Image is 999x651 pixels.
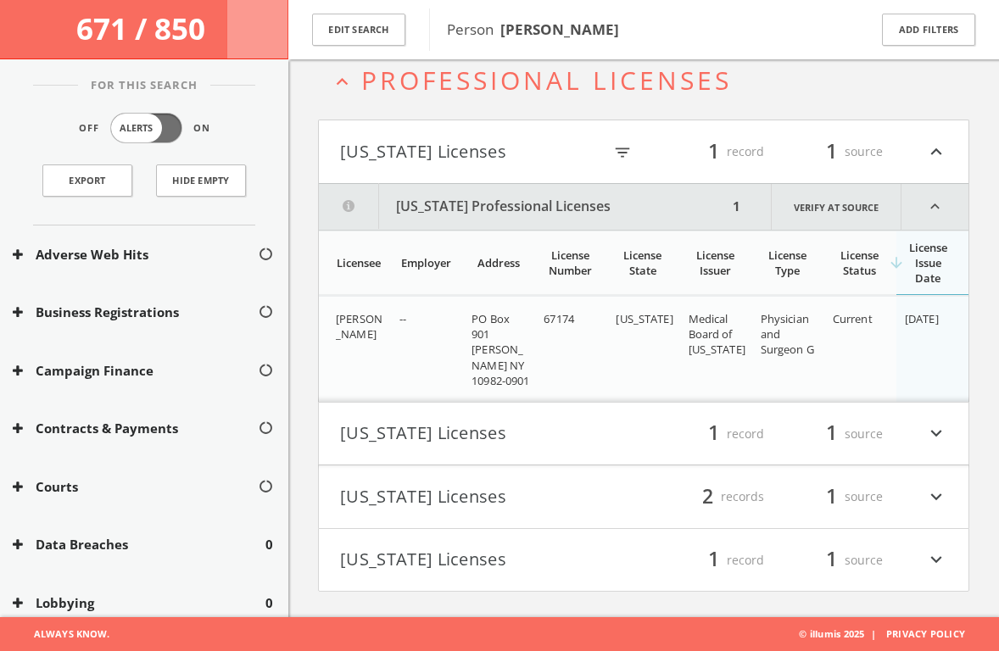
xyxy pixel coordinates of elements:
[500,19,619,39] b: [PERSON_NAME]
[662,137,764,166] div: record
[78,77,210,94] span: For This Search
[818,419,845,448] span: 1
[13,245,258,264] button: Adverse Web Hits
[79,121,99,136] span: Off
[613,143,632,162] i: filter_list
[544,248,597,278] div: License Number
[13,477,258,497] button: Courts
[700,419,727,448] span: 1
[761,311,814,357] span: Physician and Surgeon G
[781,482,883,511] div: source
[728,184,745,230] div: 1
[833,248,886,278] div: License Status
[331,66,969,94] button: expand_lessProfessional Licenses
[925,482,947,511] i: expand_more
[13,535,265,554] button: Data Breaches
[799,617,986,651] span: © illumis 2025
[336,311,382,342] span: [PERSON_NAME]
[544,311,574,326] span: 67174
[13,593,265,613] button: Lobbying
[700,136,727,166] span: 1
[616,248,669,278] div: License State
[882,14,975,47] button: Add Filters
[662,546,764,575] div: record
[616,311,673,326] span: [US_STATE]
[340,420,644,448] button: [US_STATE] Licenses
[13,303,258,322] button: Business Registrations
[156,164,246,197] button: Hide Empty
[42,164,132,197] a: Export
[818,481,845,511] span: 1
[340,137,602,166] button: [US_STATE] Licenses
[312,14,405,47] button: Edit Search
[265,593,273,613] span: 0
[319,296,968,402] div: grid
[193,121,210,136] span: On
[13,617,109,651] span: Always Know.
[864,627,883,640] span: |
[925,420,947,448] i: expand_more
[781,137,883,166] div: source
[319,184,728,230] button: [US_STATE] Professional Licenses
[901,184,968,230] i: expand_less
[340,482,644,511] button: [US_STATE] Licenses
[925,546,947,575] i: expand_more
[781,420,883,448] div: source
[689,248,742,278] div: License Issuer
[695,481,721,511] span: 2
[886,627,965,640] a: Privacy Policy
[472,255,525,270] div: Address
[361,63,732,97] span: Professional Licenses
[76,8,212,48] span: 671 / 850
[905,311,939,326] span: [DATE]
[447,19,619,39] span: Person
[689,311,745,357] span: Medical Board of [US_STATE]
[925,137,947,166] i: expand_less
[700,545,727,575] span: 1
[833,311,873,326] span: Current
[781,546,883,575] div: source
[13,419,258,438] button: Contracts & Payments
[399,255,453,270] div: Employer
[399,311,406,326] span: --
[888,254,905,271] i: arrow_downward
[336,255,381,270] div: Licensee
[818,136,845,166] span: 1
[340,546,644,575] button: [US_STATE] Licenses
[265,535,273,554] span: 0
[331,70,354,93] i: expand_less
[662,420,764,448] div: record
[905,240,952,286] div: License Issue Date
[472,311,529,388] span: PO Box 901 [PERSON_NAME] NY 10982-0901
[818,545,845,575] span: 1
[761,248,814,278] div: License Type
[771,184,901,230] a: Verify at source
[13,361,258,381] button: Campaign Finance
[662,482,764,511] div: records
